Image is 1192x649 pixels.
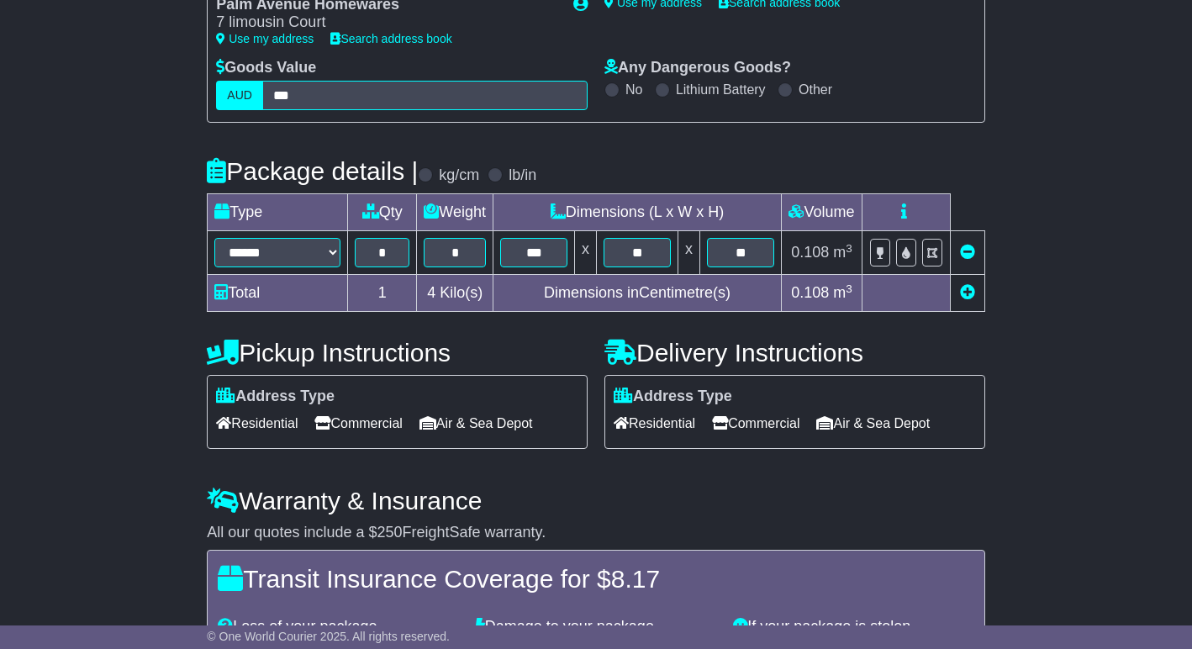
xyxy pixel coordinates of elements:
[417,194,493,231] td: Weight
[330,32,451,45] a: Search address book
[209,618,467,636] div: Loss of your package
[846,242,852,255] sup: 3
[208,275,348,312] td: Total
[439,166,479,185] label: kg/cm
[791,244,829,261] span: 0.108
[348,194,417,231] td: Qty
[216,410,298,436] span: Residential
[833,284,852,301] span: m
[417,275,493,312] td: Kilo(s)
[604,339,985,367] h4: Delivery Instructions
[427,284,435,301] span: 4
[314,410,402,436] span: Commercial
[493,194,782,231] td: Dimensions (L x W x H)
[960,244,975,261] a: Remove this item
[207,524,984,542] div: All our quotes include a $ FreightSafe warranty.
[614,388,732,406] label: Address Type
[575,231,597,275] td: x
[207,487,984,514] h4: Warranty & Insurance
[676,82,766,98] label: Lithium Battery
[216,32,314,45] a: Use my address
[218,565,973,593] h4: Transit Insurance Coverage for $
[625,82,642,98] label: No
[207,339,588,367] h4: Pickup Instructions
[419,410,533,436] span: Air & Sea Depot
[467,618,725,636] div: Damage to your package
[216,13,556,32] div: 7 limousin Court
[725,618,982,636] div: If your package is stolen
[216,81,263,110] label: AUD
[216,388,335,406] label: Address Type
[493,275,782,312] td: Dimensions in Centimetre(s)
[782,194,862,231] td: Volume
[377,524,402,541] span: 250
[207,157,418,185] h4: Package details |
[611,565,660,593] span: 8.17
[960,284,975,301] a: Add new item
[216,59,316,77] label: Goods Value
[799,82,832,98] label: Other
[604,59,791,77] label: Any Dangerous Goods?
[712,410,799,436] span: Commercial
[816,410,930,436] span: Air & Sea Depot
[678,231,700,275] td: x
[846,282,852,295] sup: 3
[833,244,852,261] span: m
[208,194,348,231] td: Type
[207,630,450,643] span: © One World Courier 2025. All rights reserved.
[614,410,695,436] span: Residential
[509,166,536,185] label: lb/in
[348,275,417,312] td: 1
[791,284,829,301] span: 0.108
